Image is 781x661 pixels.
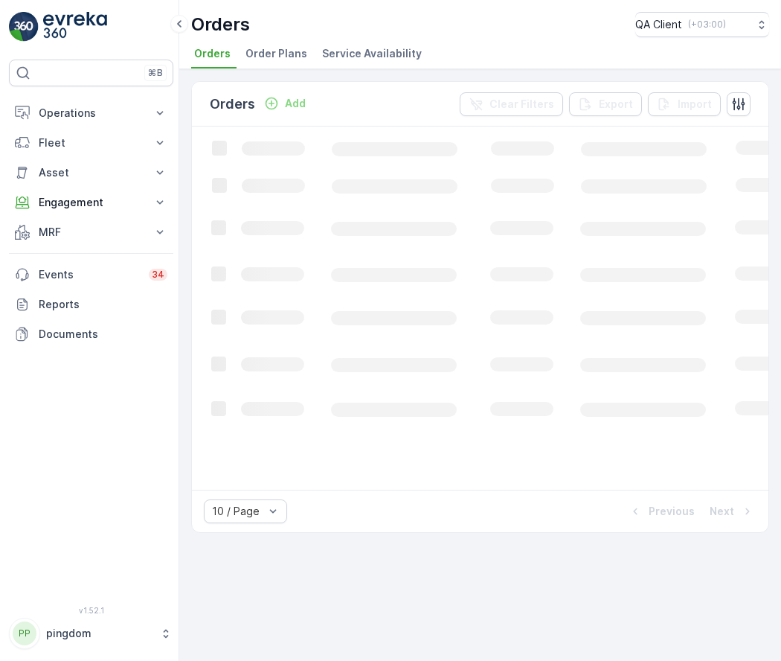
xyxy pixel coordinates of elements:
[9,606,173,615] span: v 1.52.1
[39,297,167,312] p: Reports
[210,94,255,115] p: Orders
[194,46,231,61] span: Orders
[9,290,173,319] a: Reports
[9,188,173,217] button: Engagement
[191,13,250,36] p: Orders
[708,502,756,520] button: Next
[258,95,312,112] button: Add
[245,46,307,61] span: Order Plans
[285,96,306,111] p: Add
[9,12,39,42] img: logo
[635,12,769,37] button: QA Client(+03:00)
[569,92,642,116] button: Export
[13,622,36,645] div: PP
[626,502,696,520] button: Previous
[39,165,144,180] p: Asset
[678,97,712,112] p: Import
[688,19,726,31] p: ( +03:00 )
[322,46,422,61] span: Service Availability
[9,618,173,649] button: PPpingdom
[635,17,682,32] p: QA Client
[9,319,173,349] a: Documents
[710,504,734,519] p: Next
[39,135,144,150] p: Fleet
[460,92,563,116] button: Clear Filters
[148,67,163,79] p: ⌘B
[39,327,167,342] p: Documents
[649,504,695,519] p: Previous
[9,128,173,158] button: Fleet
[489,97,554,112] p: Clear Filters
[648,92,721,116] button: Import
[152,269,164,281] p: 34
[46,626,152,641] p: pingdom
[9,260,173,290] a: Events34
[43,12,107,42] img: logo_light-DOdMpM7g.png
[9,98,173,128] button: Operations
[39,106,144,121] p: Operations
[39,225,144,240] p: MRF
[9,158,173,188] button: Asset
[9,217,173,247] button: MRF
[599,97,633,112] p: Export
[39,195,144,210] p: Engagement
[39,267,140,282] p: Events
